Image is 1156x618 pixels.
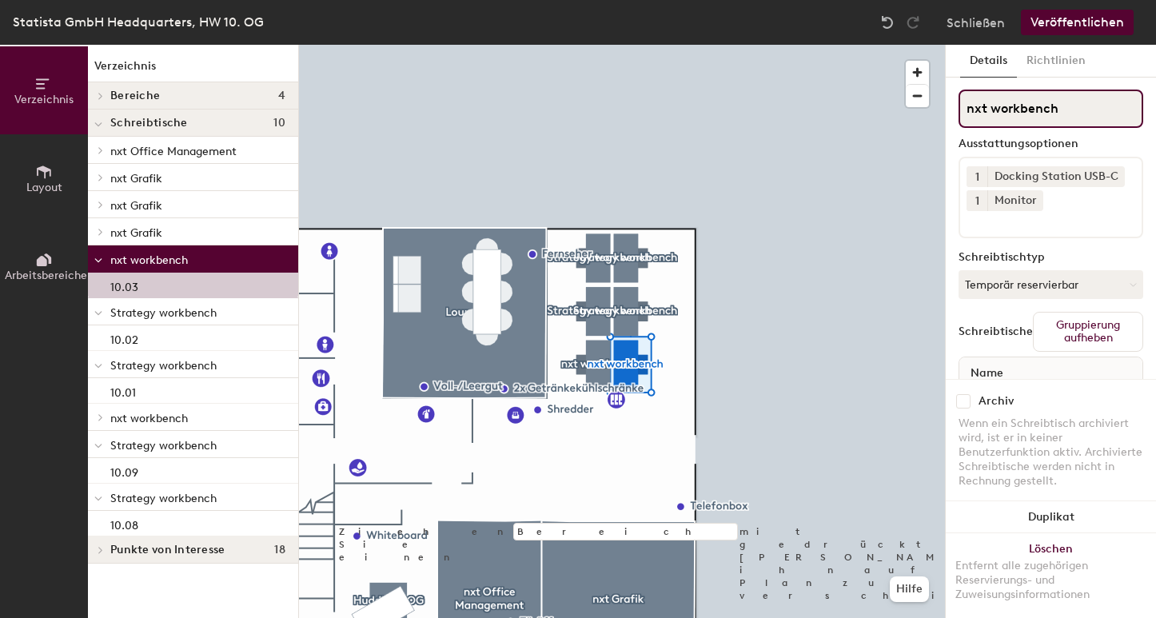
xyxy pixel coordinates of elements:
div: Archiv [979,395,1014,408]
button: Duplikat [946,501,1156,533]
span: 18 [274,544,285,556]
img: Undo [879,14,895,30]
button: Veröffentlichen [1021,10,1134,35]
span: Bereiche [110,90,160,102]
p: 10.09 [110,461,138,480]
span: nxt workbench [110,253,188,267]
span: Strategy workbench [110,492,217,505]
div: Statista GmbH Headquarters, HW 10. OG [13,12,264,32]
button: Temporär reservierbar [959,270,1143,299]
p: 10.08 [110,514,138,532]
span: nxt workbench [110,412,188,425]
span: nxt Grafik [110,172,162,185]
span: Strategy workbench [110,359,217,373]
p: 10.02 [110,329,138,347]
button: 1 [967,190,987,211]
span: Punkte von Interesse [110,544,225,556]
span: nxt Grafik [110,199,162,213]
span: 1 [975,169,979,185]
button: Schließen [947,10,1005,35]
div: Monitor [987,190,1043,211]
span: Schreibtische [110,117,188,130]
span: Verzeichnis [14,93,74,106]
span: 1 [975,193,979,209]
button: LöschenEntfernt alle zugehörigen Reservierungs- und Zuweisungsinformationen [946,533,1156,618]
span: 4 [278,90,285,102]
button: Richtlinien [1017,45,1095,78]
button: Gruppierung aufheben [1033,312,1143,352]
div: Schreibtischtyp [959,251,1143,264]
button: Hilfe [890,576,929,602]
button: 1 [967,166,987,187]
div: Schreibtische [959,325,1033,338]
div: Ausstattungsoptionen [959,138,1143,150]
div: Wenn ein Schreibtisch archiviert wird, ist er in keiner Benutzerfunktion aktiv. Archivierte Schre... [959,417,1143,488]
p: 10.01 [110,381,136,400]
div: Docking Station USB-C [987,166,1125,187]
span: nxt Office Management [110,145,237,158]
span: Name [963,359,1011,388]
button: Details [960,45,1017,78]
p: 10.03 [110,276,138,294]
span: Layout [26,181,62,194]
h1: Verzeichnis [88,58,298,82]
div: Entfernt alle zugehörigen Reservierungs- und Zuweisungsinformationen [955,559,1146,602]
span: 10 [273,117,285,130]
span: Strategy workbench [110,306,217,320]
span: Strategy workbench [110,439,217,453]
span: Arbeitsbereiche [5,269,87,282]
img: Redo [905,14,921,30]
span: nxt Grafik [110,226,162,240]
